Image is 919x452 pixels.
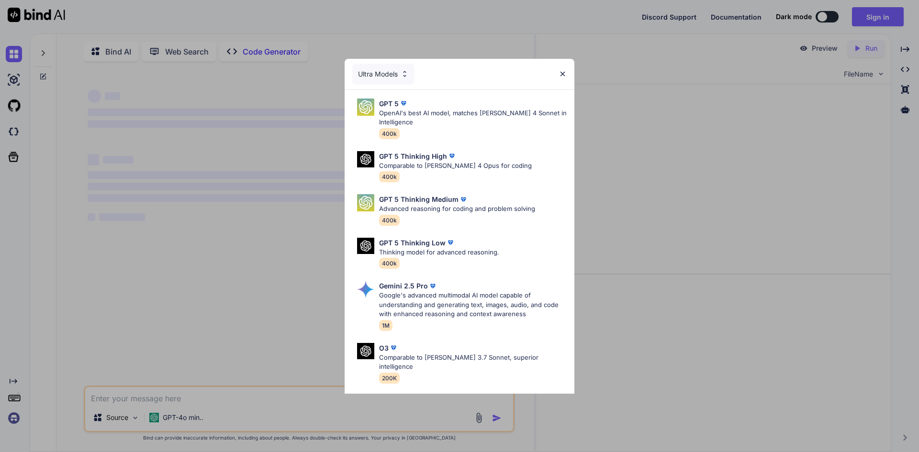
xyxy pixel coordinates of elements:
[379,204,535,214] p: Advanced reasoning for coding and problem solving
[357,194,374,211] img: Pick Models
[399,99,408,108] img: premium
[379,258,400,269] span: 400k
[379,343,389,353] p: O3
[379,215,400,226] span: 400k
[357,151,374,168] img: Pick Models
[379,194,459,204] p: GPT 5 Thinking Medium
[379,353,567,372] p: Comparable to [PERSON_NAME] 3.7 Sonnet, superior intelligence
[379,373,400,384] span: 200K
[357,99,374,116] img: Pick Models
[352,64,415,85] div: Ultra Models
[379,109,567,127] p: OpenAI's best AI model, matches [PERSON_NAME] 4 Sonnet in Intelligence
[357,238,374,254] img: Pick Models
[428,281,437,291] img: premium
[379,128,400,139] span: 400k
[379,161,532,171] p: Comparable to [PERSON_NAME] 4 Opus for coding
[447,151,457,161] img: premium
[401,70,409,78] img: Pick Models
[379,99,399,109] p: GPT 5
[379,291,567,319] p: Google's advanced multimodal AI model capable of understanding and generating text, images, audio...
[459,195,468,204] img: premium
[379,320,392,331] span: 1M
[446,238,455,247] img: premium
[389,343,398,353] img: premium
[379,248,499,257] p: Thinking model for advanced reasoning.
[379,171,400,182] span: 400k
[379,238,446,248] p: GPT 5 Thinking Low
[559,70,567,78] img: close
[357,343,374,360] img: Pick Models
[379,151,447,161] p: GPT 5 Thinking High
[357,281,374,298] img: Pick Models
[379,281,428,291] p: Gemini 2.5 Pro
